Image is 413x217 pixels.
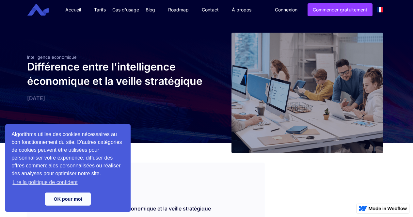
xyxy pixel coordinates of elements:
[27,54,203,60] div: Intelligence économique
[112,7,139,13] div: Cas d'usage
[5,124,131,212] div: cookieconsent
[11,178,79,187] a: learn more about cookies
[270,4,302,16] a: Connexion
[27,60,203,88] h1: Différence entre l'intelligence économique et la veille stratégique
[27,95,203,101] div: [DATE]
[45,193,91,206] a: dismiss cookie message
[369,207,407,210] img: Made in Webflow
[27,163,264,180] div: SOMMAIRE
[308,3,373,16] a: Commencer gratuitement
[11,131,124,187] span: Algorithma utilise des cookies nécessaires au bon fonctionnement du site. D'autres catégories de ...
[32,4,54,16] a: home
